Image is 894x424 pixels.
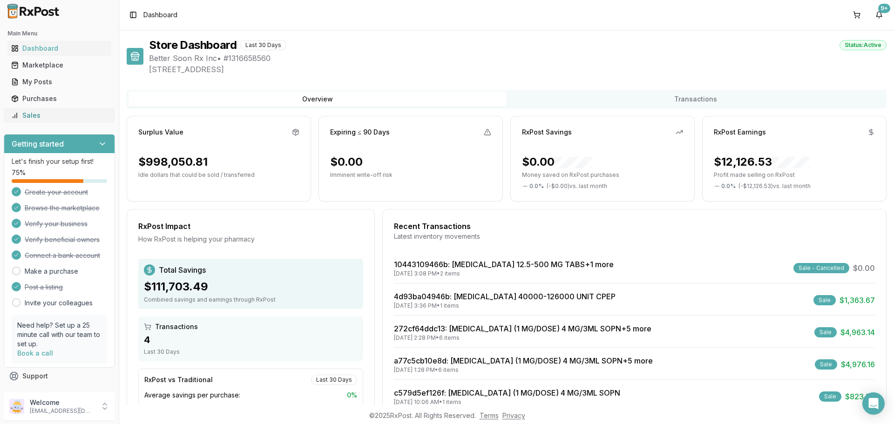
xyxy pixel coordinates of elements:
[144,375,213,384] div: RxPost vs Traditional
[714,128,766,137] div: RxPost Earnings
[840,327,875,338] span: $4,963.14
[4,108,115,123] button: Sales
[149,64,887,75] span: [STREET_ADDRESS]
[738,182,811,190] span: ( - $12,126.53 ) vs. last month
[845,391,875,402] span: $823.55
[9,399,24,414] img: User avatar
[7,107,111,124] a: Sales
[394,270,614,277] div: [DATE] 3:08 PM • 2 items
[25,188,88,197] span: Create your account
[149,53,887,64] span: Better Soon Rx Inc • # 1316658560
[138,155,208,169] div: $998,050.81
[721,182,736,190] span: 0.0 %
[17,321,102,349] p: Need help? Set up a 25 minute call with our team to set up.
[793,263,849,273] div: Sale - Cancelled
[17,349,53,357] a: Book a call
[840,40,887,50] div: Status: Active
[394,356,653,365] a: a77c5cb10e8d: [MEDICAL_DATA] (1 MG/DOSE) 4 MG/3ML SOPN+5 more
[507,92,885,107] button: Transactions
[12,138,64,149] h3: Getting started
[143,10,177,20] span: Dashboard
[522,171,683,179] p: Money saved on RxPost purchases
[4,4,63,19] img: RxPost Logo
[138,221,363,232] div: RxPost Impact
[240,40,286,50] div: Last 30 Days
[311,375,357,385] div: Last 30 Days
[819,391,841,402] div: Sale
[7,57,111,74] a: Marketplace
[11,111,108,120] div: Sales
[502,411,525,419] a: Privacy
[840,295,875,306] span: $1,363.67
[522,155,592,169] div: $0.00
[815,359,837,370] div: Sale
[813,295,836,305] div: Sale
[11,77,108,87] div: My Posts
[394,260,614,269] a: 10443109466b: [MEDICAL_DATA] 12.5-500 MG TABS+1 more
[138,128,183,137] div: Surplus Value
[347,390,357,400] span: 0 %
[841,359,875,370] span: $4,976.16
[11,61,108,70] div: Marketplace
[547,182,607,190] span: ( - $0.00 ) vs. last month
[155,322,198,331] span: Transactions
[714,155,809,169] div: $12,126.53
[144,296,358,303] div: Combined savings and earnings through RxPost
[7,90,111,107] a: Purchases
[30,407,95,415] p: [EMAIL_ADDRESS][DOMAIN_NAME]
[129,92,507,107] button: Overview
[149,38,237,53] h1: Store Dashboard
[394,398,620,406] div: [DATE] 10:06 AM • 1 items
[138,171,299,179] p: Idle dollars that could be sold / transferred
[814,327,837,337] div: Sale
[25,219,88,229] span: Verify your business
[4,58,115,73] button: Marketplace
[12,168,26,177] span: 75 %
[12,157,107,166] p: Let's finish your setup first!
[878,4,890,13] div: 9+
[330,155,363,169] div: $0.00
[4,368,115,384] button: Support
[4,384,115,401] button: Feedback
[143,10,177,20] nav: breadcrumb
[529,182,544,190] span: 0.0 %
[394,324,651,333] a: 272cf64ddc13: [MEDICAL_DATA] (1 MG/DOSE) 4 MG/3ML SOPN+5 more
[11,44,108,53] div: Dashboard
[144,279,358,294] div: $111,703.49
[7,30,111,37] h2: Main Menu
[7,74,111,90] a: My Posts
[872,7,887,22] button: 9+
[159,264,206,276] span: Total Savings
[394,302,616,310] div: [DATE] 3:36 PM • 1 items
[480,411,499,419] a: Terms
[862,392,885,415] div: Open Intercom Messenger
[4,41,115,56] button: Dashboard
[394,366,653,374] div: [DATE] 1:28 PM • 6 items
[853,262,875,274] span: $0.00
[394,334,651,342] div: [DATE] 2:28 PM • 6 items
[25,203,100,213] span: Browse the marketplace
[7,40,111,57] a: Dashboard
[144,390,240,400] span: Average savings per purchase:
[394,221,875,232] div: Recent Transactions
[11,94,108,103] div: Purchases
[22,388,54,397] span: Feedback
[330,171,491,179] p: Imminent write-off risk
[30,398,95,407] p: Welcome
[394,388,620,397] a: c579d5ef126f: [MEDICAL_DATA] (1 MG/DOSE) 4 MG/3ML SOPN
[714,171,875,179] p: Profit made selling on RxPost
[25,251,100,260] span: Connect a bank account
[4,74,115,89] button: My Posts
[522,128,572,137] div: RxPost Savings
[138,235,363,244] div: How RxPost is helping your pharmacy
[144,348,358,356] div: Last 30 Days
[25,283,63,292] span: Post a listing
[144,333,358,346] div: 4
[330,128,390,137] div: Expiring ≤ 90 Days
[4,91,115,106] button: Purchases
[25,298,93,308] a: Invite your colleagues
[25,235,100,244] span: Verify beneficial owners
[394,232,875,241] div: Latest inventory movements
[25,267,78,276] a: Make a purchase
[394,292,616,301] a: 4d93ba04946b: [MEDICAL_DATA] 40000-126000 UNIT CPEP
